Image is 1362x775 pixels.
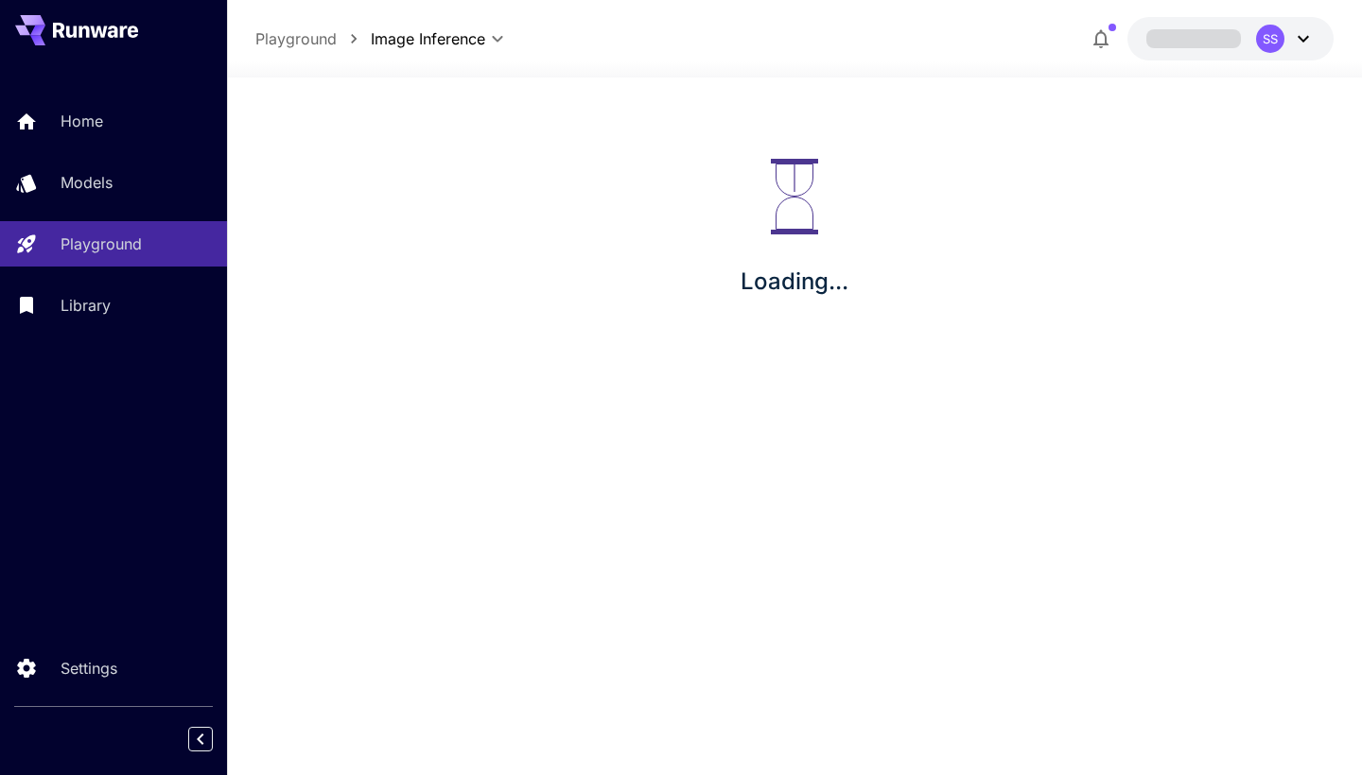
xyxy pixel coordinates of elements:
span: Image Inference [371,27,485,50]
button: Collapse sidebar [188,727,213,751]
p: Playground [61,232,142,255]
p: Library [61,294,111,317]
p: Models [61,171,113,194]
div: Collapse sidebar [202,722,227,756]
div: SS [1256,25,1284,53]
nav: breadcrumb [255,27,371,50]
p: Settings [61,657,117,680]
p: Loading... [741,265,848,299]
p: Home [61,110,103,132]
button: SS [1127,17,1334,60]
a: Playground [255,27,337,50]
